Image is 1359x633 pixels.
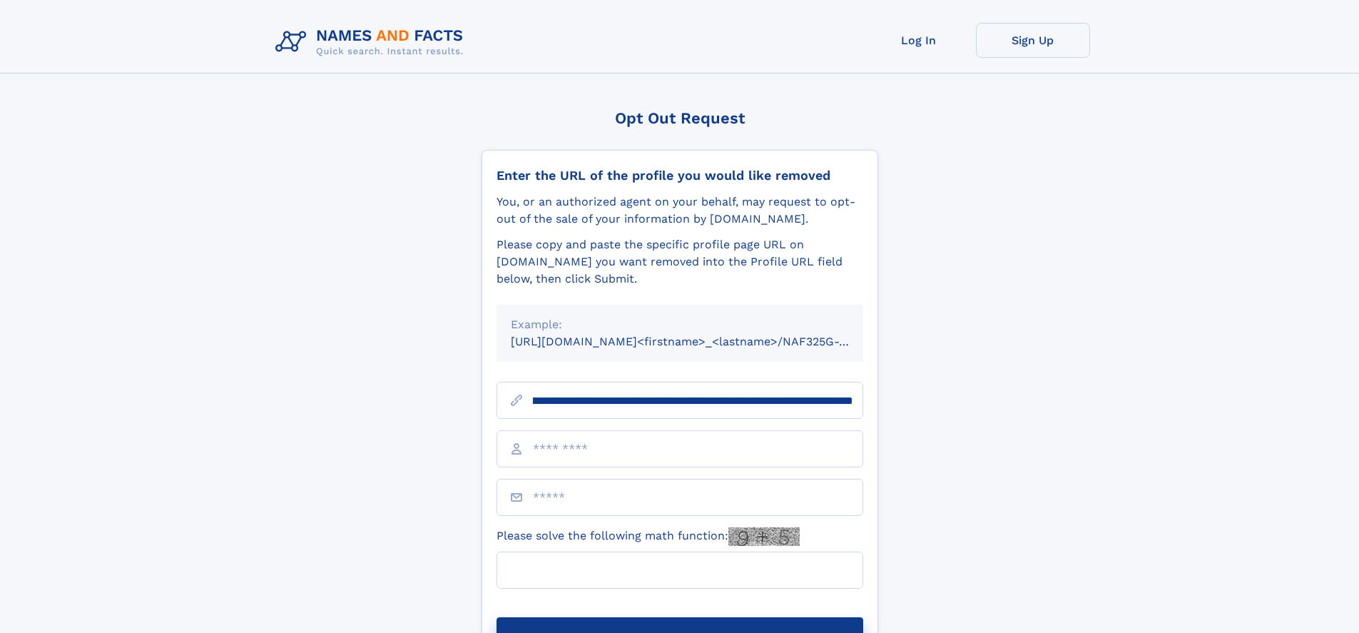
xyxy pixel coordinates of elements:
[497,193,863,228] div: You, or an authorized agent on your behalf, may request to opt-out of the sale of your informatio...
[497,168,863,183] div: Enter the URL of the profile you would like removed
[497,236,863,288] div: Please copy and paste the specific profile page URL on [DOMAIN_NAME] you want removed into the Pr...
[511,316,849,333] div: Example:
[862,23,976,58] a: Log In
[976,23,1090,58] a: Sign Up
[511,335,890,348] small: [URL][DOMAIN_NAME]<firstname>_<lastname>/NAF325G-xxxxxxxx
[497,527,800,546] label: Please solve the following math function:
[482,109,878,127] div: Opt Out Request
[270,23,475,61] img: Logo Names and Facts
